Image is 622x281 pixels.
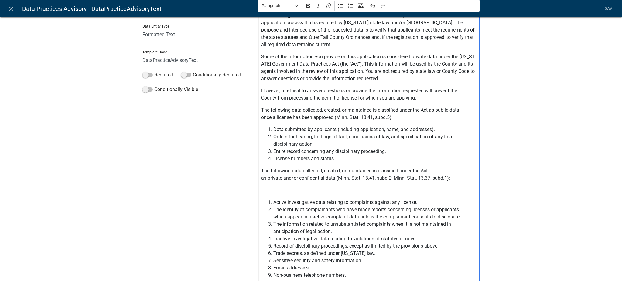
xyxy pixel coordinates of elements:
span: License numbers and status. [273,155,477,162]
span: Active investigative data relating to complaints against any license. [273,199,477,206]
label: Conditionally Visible [142,86,198,93]
label: Conditionally Required [181,71,241,79]
span: Inactive investigative data relating to violations of statutes or rules. [273,235,477,242]
span: The information related to unsubstantiated complaints when it is not maintained in anticipation o... [273,221,477,235]
span: The identity of complainants who have made reports concerning licenses or applicants which appear... [273,206,477,221]
i: close [8,5,15,12]
button: Paragraph, Heading [259,1,301,11]
span: Paragraph [262,2,293,9]
p: You are being asked to answer questions and provide information pursuant to the license and appli... [261,12,477,48]
span: Email addresses. [273,264,477,272]
span: Non-business telephone numbers. [273,272,477,279]
span: Trade secrets, as defined under [US_STATE] law. [273,250,477,257]
p: The following data collected, created, or maintained is classified under the Act as public data o... [261,107,477,121]
p: The following data collected, created, or maintained is classified under the Act as private and/o... [261,167,477,182]
span: Data Practices Advisory - DataPracticeAdvisoryText [22,3,162,15]
span: Record of disciplinary proceedings, except as limited by the provisions above. [273,242,477,250]
span: Data submitted by applicants (including application, name, and addresses). [273,126,477,133]
span: Sensitive security and safety information. [273,257,477,264]
a: Save [602,3,617,15]
label: Required [142,71,173,79]
span: Orders for hearing, findings of fact, conclusions of law, and specification of any final discipli... [273,133,477,148]
p: However, a refusal to answer questions or provide the information requested will prevent the Coun... [261,87,477,102]
span: Entire record concerning any disciplinary proceeding. [273,148,477,155]
p: Some of the information you provide on this application is considered private data under the [US_... [261,53,477,82]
